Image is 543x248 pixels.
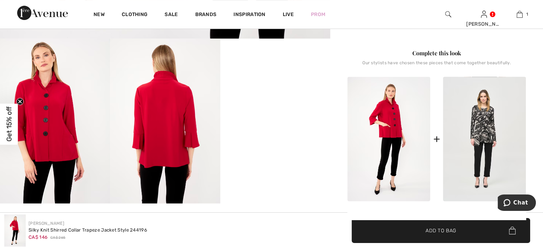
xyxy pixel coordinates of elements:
[122,11,147,19] a: Clothing
[526,11,528,17] span: 1
[195,11,217,19] a: Brands
[283,11,294,18] a: Live
[165,11,178,19] a: Sale
[29,221,64,226] a: [PERSON_NAME]
[220,39,330,93] video: Your browser does not support the video tag.
[433,131,440,147] div: +
[445,10,451,19] img: search the website
[443,77,526,201] img: High Rise Slim-Fit Trousers Style 243050
[347,49,526,57] div: Complete this look
[347,60,526,71] div: Our stylists have chosen these pieces that come together beautifully.
[29,234,47,240] span: CA$ 146
[5,107,13,142] span: Get 15% off
[347,77,430,201] img: Silky Knit Shirred Collar Trapeze Jacket Style 244196
[110,39,220,203] img: Silky Knit Shirred Collar Trapeze Jacket Style 244196. 4
[16,98,24,105] button: Close teaser
[498,194,536,212] iframe: Opens a widget where you can chat to one of our agents
[502,10,537,19] a: 1
[481,10,487,19] img: My Info
[509,227,516,234] img: Bag.svg
[517,10,523,19] img: My Bag
[50,235,65,241] span: CA$ 265
[481,11,487,17] a: Sign In
[352,218,530,243] button: Add to Bag
[94,11,105,19] a: New
[233,11,265,19] span: Inspiration
[29,227,147,234] div: Silky Knit Shirred Collar Trapeze Jacket Style 244196
[4,214,26,247] img: Silky Knit Shirred Collar Trapeze Jacket Style 244196
[466,20,501,28] div: [PERSON_NAME]
[311,11,325,18] a: Prom
[426,227,456,234] span: Add to Bag
[17,6,68,20] img: 1ère Avenue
